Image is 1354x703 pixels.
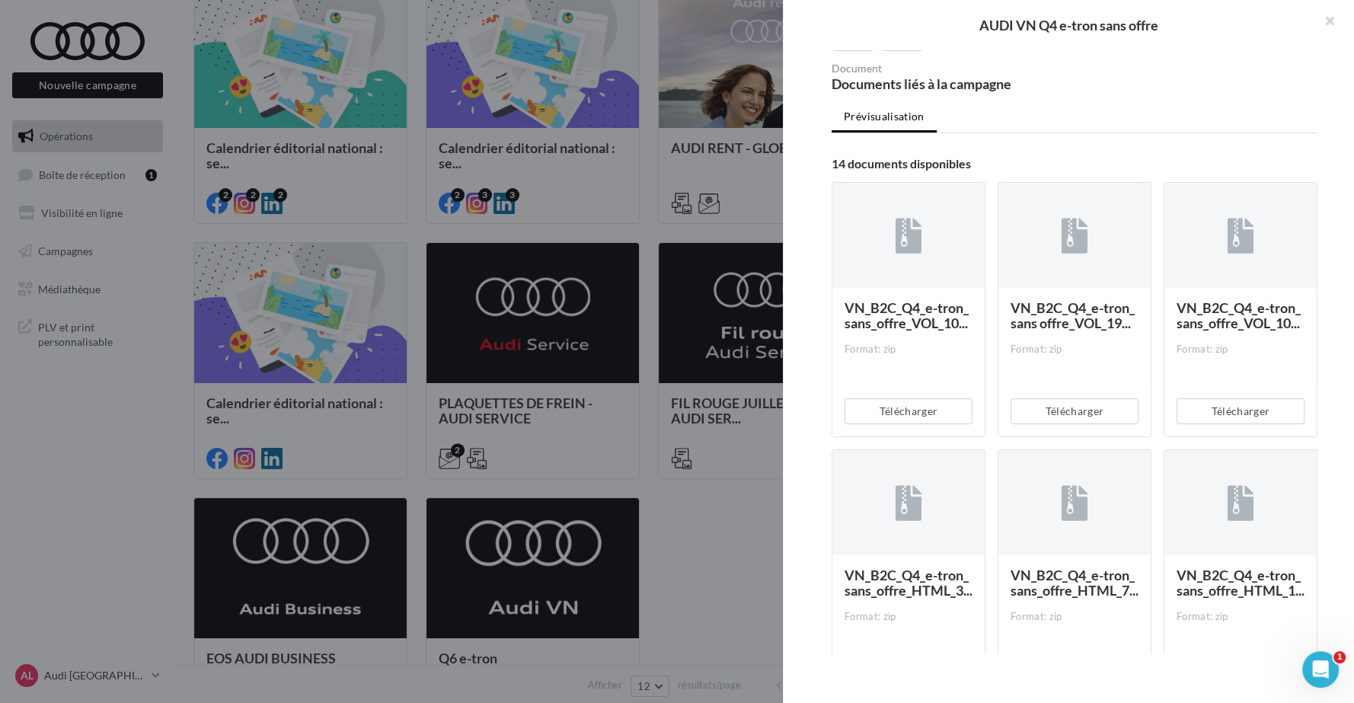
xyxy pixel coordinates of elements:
span: VN_B2C_Q4_e-tron_sans_offre_VOL_10... [845,299,969,331]
span: VN_B2C_Q4_e-tron_sans_offre_HTML_3... [845,567,972,599]
span: VN_B2C_Q4_e-tron_sans offre_VOL_19... [1011,299,1135,331]
div: Format: zip [1177,343,1305,356]
div: Format: zip [1177,610,1305,624]
iframe: Intercom live chat [1302,651,1339,688]
div: Document [832,63,1068,74]
button: Télécharger [1177,398,1305,424]
div: AUDI VN Q4 e-tron sans offre [807,18,1330,32]
div: Documents liés à la campagne [832,77,1068,91]
div: Format: zip [1011,610,1138,624]
div: 14 documents disponibles [832,158,1317,170]
span: VN_B2C_Q4_e-tron_sans_offre_HTML_1... [1177,567,1305,599]
span: 1 [1333,651,1346,663]
div: Format: zip [1011,343,1138,356]
div: Format: zip [845,610,972,624]
div: Format: zip [845,343,972,356]
span: VN_B2C_Q4_e-tron_sans_offre_VOL_10... [1177,299,1301,331]
button: Télécharger [1011,398,1138,424]
span: VN_B2C_Q4_e-tron_sans_offre_HTML_7... [1011,567,1138,599]
button: Télécharger [845,398,972,424]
